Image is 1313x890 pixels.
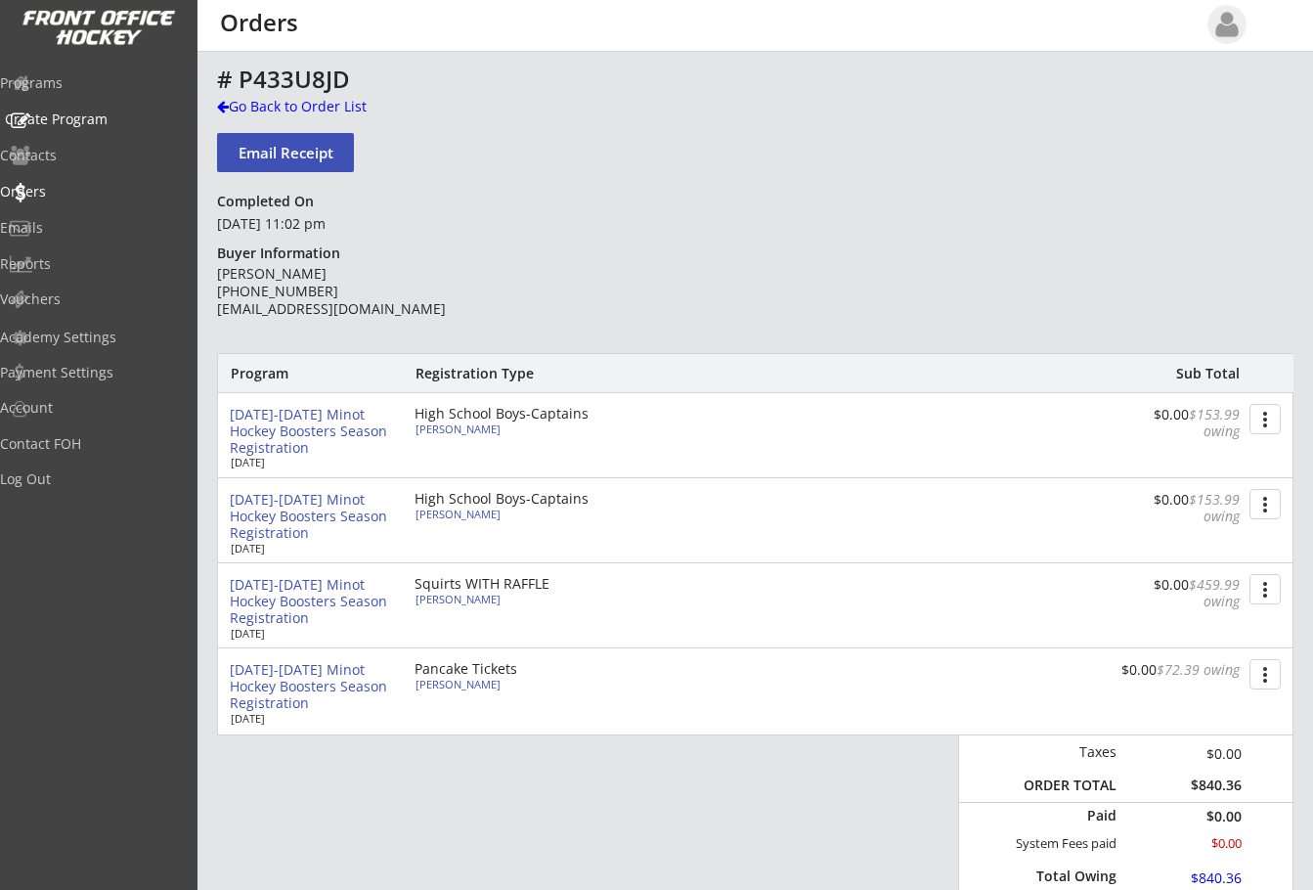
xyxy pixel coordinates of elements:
[1249,404,1281,434] button: more_vert
[1189,575,1244,610] font: $459.99 owing
[217,97,418,116] div: Go Back to Order List
[217,133,354,172] button: Email Receipt
[416,594,634,604] div: [PERSON_NAME]
[1118,662,1240,679] div: $0.00
[1189,490,1244,525] font: $153.99 owing
[231,365,336,382] div: Program
[416,365,639,382] div: Registration Type
[1249,489,1281,519] button: more_vert
[217,193,323,210] div: Completed On
[416,509,634,519] div: [PERSON_NAME]
[415,662,639,676] div: Pancake Tickets
[1130,743,1242,764] div: $0.00
[1118,407,1240,440] div: $0.00
[230,662,399,711] div: [DATE]-[DATE] Minot Hockey Boosters Season Registration
[1130,777,1242,794] div: $840.36
[1015,743,1116,761] div: Taxes
[5,112,181,126] div: Create Program
[231,457,387,467] div: [DATE]
[1155,365,1240,382] div: Sub Total
[1249,659,1281,690] button: more_vert
[415,492,639,506] div: High School Boys-Captains
[1249,574,1281,604] button: more_vert
[1130,835,1242,852] div: $0.00
[1130,810,1242,823] div: $0.00
[1118,492,1240,525] div: $0.00
[217,265,500,319] div: [PERSON_NAME] [PHONE_NUMBER] [EMAIL_ADDRESS][DOMAIN_NAME]
[217,245,349,262] div: Buyer Information
[231,628,387,639] div: [DATE]
[1118,577,1240,610] div: $0.00
[230,407,399,456] div: [DATE]-[DATE] Minot Hockey Boosters Season Registration
[230,577,399,626] div: [DATE]-[DATE] Minot Hockey Boosters Season Registration
[217,214,500,234] div: [DATE] 11:02 pm
[1015,777,1116,794] div: ORDER TOTAL
[416,423,634,434] div: [PERSON_NAME]
[1027,868,1116,885] div: Total Owing
[231,543,387,554] div: [DATE]
[231,713,387,724] div: [DATE]
[415,407,639,421] div: High School Boys-Captains
[217,67,1154,91] div: # P433U8JD
[416,679,634,690] div: [PERSON_NAME]
[1157,660,1240,679] font: $72.39 owing
[415,577,639,591] div: Squirts WITH RAFFLE
[1189,405,1244,440] font: $153.99 owing
[998,835,1116,852] div: System Fees paid
[230,492,399,541] div: [DATE]-[DATE] Minot Hockey Boosters Season Registration
[1027,807,1116,824] div: Paid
